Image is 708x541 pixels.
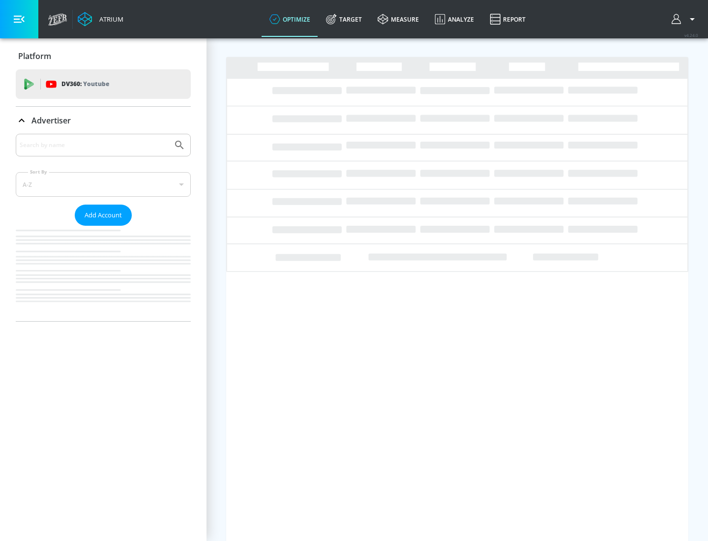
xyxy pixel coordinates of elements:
a: Atrium [78,12,123,27]
p: Platform [18,51,51,61]
p: Youtube [83,79,109,89]
label: Sort By [28,169,49,175]
div: DV360: Youtube [16,69,191,99]
a: Report [482,1,533,37]
span: Add Account [85,210,122,221]
p: Advertiser [31,115,71,126]
input: Search by name [20,139,169,151]
span: v 4.24.0 [684,32,698,38]
p: DV360: [61,79,109,90]
div: Advertiser [16,107,191,134]
a: Target [318,1,370,37]
a: measure [370,1,427,37]
div: A-Z [16,172,191,197]
nav: list of Advertiser [16,226,191,321]
a: optimize [262,1,318,37]
div: Platform [16,42,191,70]
a: Analyze [427,1,482,37]
div: Advertiser [16,134,191,321]
div: Atrium [95,15,123,24]
button: Add Account [75,205,132,226]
